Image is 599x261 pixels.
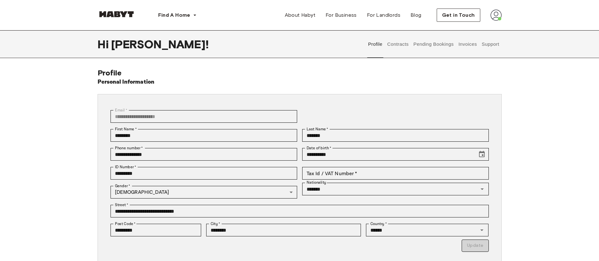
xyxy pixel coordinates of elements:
button: Pending Bookings [413,30,455,58]
span: [PERSON_NAME] ! [111,38,209,51]
button: Contracts [386,30,410,58]
button: Open [478,185,487,193]
button: Find A Home [153,9,202,21]
a: About Habyt [280,9,320,21]
span: For Landlords [367,11,400,19]
label: Nationality [307,180,326,185]
span: About Habyt [285,11,315,19]
label: Country [370,221,387,227]
h6: Personal Information [98,78,155,86]
label: Street [115,202,128,208]
label: Phone number [115,145,143,151]
button: Get in Touch [437,9,480,22]
span: Find A Home [158,11,190,19]
span: Profile [98,68,122,77]
img: avatar [490,9,502,21]
label: ID Number [115,164,136,170]
label: Date of birth [307,145,331,151]
img: Habyt [98,11,135,17]
button: Support [481,30,500,58]
button: Open [477,226,486,234]
label: Post Code [115,221,136,227]
div: [DEMOGRAPHIC_DATA] [111,186,297,199]
label: First Name [115,126,137,132]
button: Choose date, selected date is Jul 20, 1999 [476,148,488,161]
label: Gender [115,183,130,189]
a: Blog [405,9,427,21]
button: Invoices [458,30,477,58]
span: Get in Touch [442,11,475,19]
span: Blog [410,11,422,19]
a: For Landlords [362,9,405,21]
label: City [211,221,220,227]
span: For Business [326,11,357,19]
label: Email [115,107,127,113]
div: You can't change your email address at the moment. Please reach out to customer support in case y... [111,110,297,123]
div: user profile tabs [366,30,501,58]
a: For Business [320,9,362,21]
span: Hi [98,38,111,51]
label: Last Name [307,126,328,132]
button: Profile [367,30,383,58]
